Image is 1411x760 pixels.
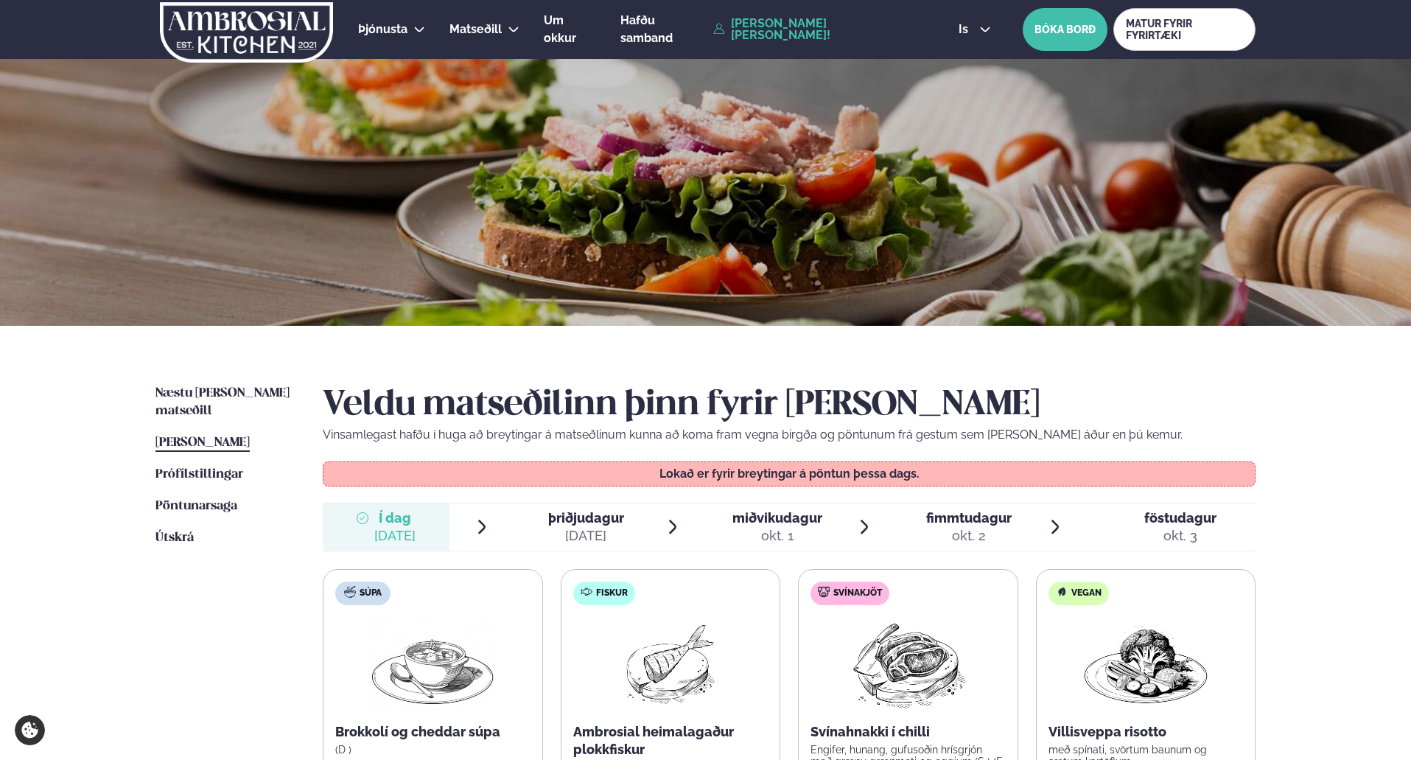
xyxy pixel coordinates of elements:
a: [PERSON_NAME] [155,434,250,452]
span: Vegan [1071,588,1102,599]
span: Í dag [374,509,416,527]
span: Um okkur [544,13,576,45]
span: Næstu [PERSON_NAME] matseðill [155,387,290,417]
img: Pork-Meat.png [843,617,973,711]
span: Matseðill [449,22,502,36]
p: Brokkolí og cheddar súpa [335,723,531,741]
a: Þjónusta [358,21,407,38]
span: Útskrá [155,531,194,544]
p: (D ) [335,744,531,756]
span: [PERSON_NAME] [155,436,250,449]
a: Pöntunarsaga [155,498,237,515]
span: miðvikudagur [732,510,822,526]
span: fimmtudagur [926,510,1012,526]
a: Hafðu samband [620,12,706,47]
div: [DATE] [548,527,624,545]
img: Vegan.png [1081,617,1211,711]
p: Vinsamlegast hafðu í huga að breytingar á matseðlinum kunna að koma fram vegna birgða og pöntunum... [323,426,1256,444]
button: BÓKA BORÐ [1023,8,1107,51]
a: Prófílstillingar [155,466,243,484]
a: Útskrá [155,529,194,547]
span: Pöntunarsaga [155,500,237,512]
a: Um okkur [544,12,596,47]
a: Cookie settings [15,715,45,745]
div: okt. 2 [926,527,1012,545]
p: Lokað er fyrir breytingar á pöntun þessa dags. [338,468,1241,480]
span: Þjónusta [358,22,407,36]
img: pork.svg [818,586,830,598]
img: logo [158,2,335,63]
a: [PERSON_NAME] [PERSON_NAME]! [713,18,925,41]
img: fish.svg [581,586,592,598]
span: Hafðu samband [620,13,673,45]
p: Svínahnakki í chilli [810,723,1006,741]
button: is [947,24,1002,35]
img: Soup.png [368,617,497,711]
span: Prófílstillingar [155,468,243,481]
div: [DATE] [374,527,416,545]
img: fish.png [623,617,718,711]
span: is [959,24,973,35]
span: föstudagur [1144,510,1216,526]
p: Villisveppa risotto [1048,723,1244,741]
div: okt. 1 [732,527,822,545]
a: MATUR FYRIR FYRIRTÆKI [1113,8,1256,51]
div: okt. 3 [1144,527,1216,545]
span: þriðjudagur [548,510,624,526]
span: Fiskur [596,588,628,599]
a: Næstu [PERSON_NAME] matseðill [155,385,293,420]
img: Vegan.svg [1056,586,1068,598]
img: soup.svg [344,586,356,598]
h2: Veldu matseðilinn þinn fyrir [PERSON_NAME] [323,385,1256,426]
span: Svínakjöt [833,588,882,599]
span: Súpa [360,588,382,599]
p: Ambrosial heimalagaður plokkfiskur [573,723,768,759]
a: Matseðill [449,21,502,38]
